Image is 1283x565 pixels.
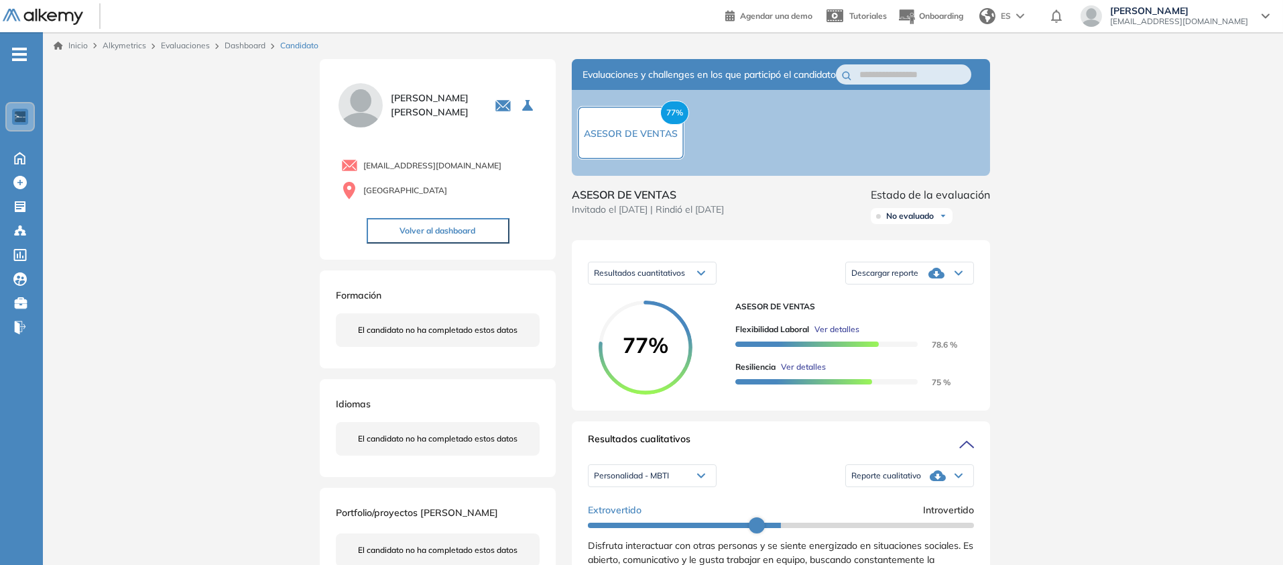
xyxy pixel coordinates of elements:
span: Ver detalles [814,323,859,336]
span: El candidato no ha completado estos datos [358,544,517,556]
img: Logo [3,9,83,25]
span: ASESOR DE VENTAS [572,187,724,203]
span: Formación [336,289,381,301]
span: El candidato no ha completado estos datos [358,433,517,445]
button: Onboarding [898,2,963,31]
span: ES [1001,10,1011,22]
img: Ícono de flecha [939,212,947,220]
button: Ver detalles [776,361,826,373]
span: Resiliencia [735,361,776,373]
span: Reporte cualitativo [851,470,921,481]
span: Personalidad - MBTI [594,470,669,481]
span: Ver detalles [781,361,826,373]
span: [EMAIL_ADDRESS][DOMAIN_NAME] [1110,16,1248,27]
span: Descargar reporte [851,268,918,278]
a: Agendar una demo [725,7,812,23]
img: PROFILE_MENU_LOGO_USER [336,81,385,130]
span: No evaluado [886,211,934,221]
span: Portfolio/proyectos [PERSON_NAME] [336,507,498,519]
span: 77% [599,334,692,356]
a: Evaluaciones [161,40,210,50]
span: [PERSON_NAME] [PERSON_NAME] [391,91,479,119]
span: El candidato no ha completado estos datos [358,324,517,336]
span: Introvertido [923,503,974,517]
span: 75 % [916,377,951,387]
span: Candidato [280,40,318,52]
span: Resultados cuantitativos [594,268,685,278]
i: - [12,53,27,56]
span: [PERSON_NAME] [1110,5,1248,16]
span: Flexibilidad Laboral [735,323,809,336]
button: Ver detalles [809,323,859,336]
button: Volver al dashboard [367,218,509,244]
span: Tutoriales [849,11,887,21]
img: arrow [1016,13,1024,19]
span: [GEOGRAPHIC_DATA] [363,185,447,197]
a: Dashboard [225,40,265,50]
span: 78.6 % [916,340,957,350]
span: ASESOR DE VENTAS [735,301,963,313]
span: Alkymetrics [103,40,146,50]
span: 77% [660,101,689,125]
span: ASESOR DE VENTAS [584,127,678,140]
span: Estado de la evaluación [871,187,990,203]
span: [EMAIL_ADDRESS][DOMAIN_NAME] [363,160,501,172]
span: Evaluaciones y challenges en los que participó el candidato [583,68,836,82]
span: Invitado el [DATE] | Rindió el [DATE] [572,203,724,217]
img: https://assets.alkemy.org/workspaces/1802/d452bae4-97f6-47ab-b3bf-1c40240bc960.jpg [15,111,25,122]
span: Extrovertido [588,503,641,517]
img: world [979,8,995,24]
span: Idiomas [336,398,371,410]
a: Inicio [54,40,88,52]
span: Agendar una demo [740,11,812,21]
span: Onboarding [919,11,963,21]
span: Resultados cualitativos [588,432,690,454]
